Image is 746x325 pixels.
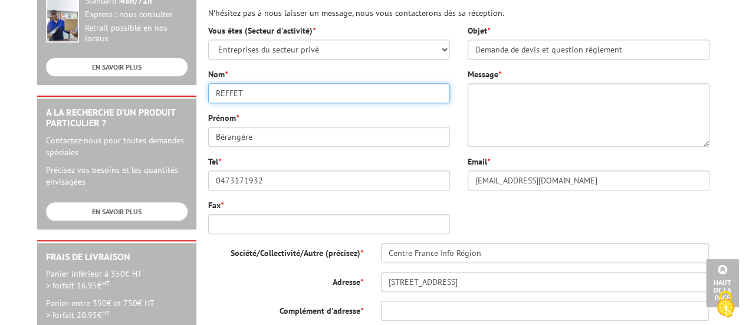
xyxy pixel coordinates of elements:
label: Société/Collectivité/Autre (précisez) [199,243,372,259]
img: Cookies (fenêtre modale) [711,290,740,319]
a: Haut de la page [706,259,739,307]
label: Vous êtes (Secteur d'activité) [208,25,316,37]
div: Retrait possible en nos locaux [85,23,188,44]
label: Prénom [208,112,239,124]
div: Express : nous consulter [85,9,188,20]
p: Précisez vos besoins et les quantités envisagées [46,164,188,188]
label: Tel [208,156,221,168]
sup: HT [102,279,110,287]
button: Cookies (fenêtre modale) [705,285,746,325]
span: > forfait 16.95€ [46,280,110,291]
p: N'hésitez pas à nous laisser un message, nous vous contacterons dès sa réception. [208,7,709,19]
p: Contactez-nous pour toutes demandes spéciales [46,134,188,158]
label: Complément d'adresse [199,301,372,317]
p: Panier entre 350€ et 750€ HT [46,297,188,321]
span: > forfait 20.95€ [46,310,110,320]
p: Panier inférieur à 350€ HT [46,268,188,291]
h2: A la recherche d'un produit particulier ? [46,107,188,128]
label: Adresse [199,272,372,288]
label: Nom [208,68,228,80]
label: Fax [208,199,224,211]
sup: HT [102,308,110,317]
h2: Frais de Livraison [46,252,188,262]
a: EN SAVOIR PLUS [46,58,188,76]
label: Message [468,68,501,80]
label: Email [468,156,490,168]
label: Objet [468,25,490,37]
a: EN SAVOIR PLUS [46,202,188,221]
